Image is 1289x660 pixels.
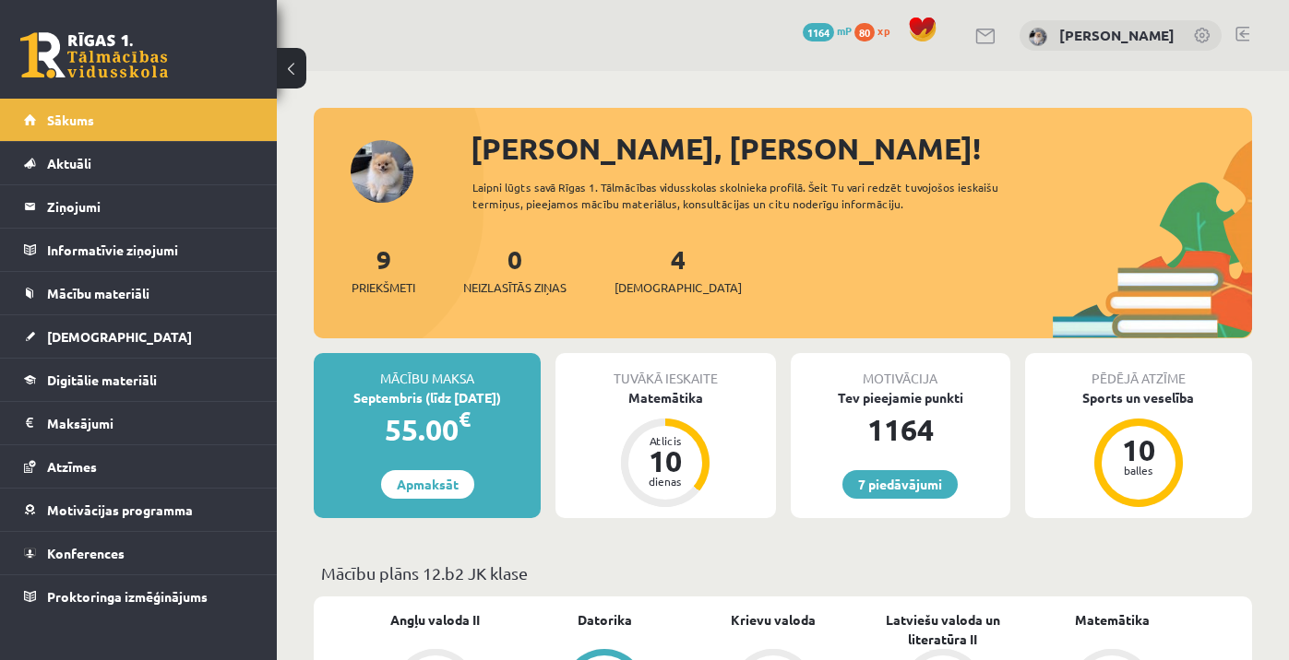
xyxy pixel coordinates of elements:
span: xp [877,23,889,38]
a: Aktuāli [24,142,254,184]
a: Datorika [578,610,632,630]
a: Atzīmes [24,445,254,488]
span: 80 [854,23,875,41]
legend: Maksājumi [47,402,254,444]
a: Ziņojumi [24,185,254,228]
a: Informatīvie ziņojumi [24,229,254,271]
div: balles [1111,465,1166,476]
a: Sports un veselība 10 balles [1025,388,1252,510]
span: [DEMOGRAPHIC_DATA] [615,278,742,297]
span: Neizlasītās ziņas [463,278,567,297]
legend: Ziņojumi [47,185,254,228]
div: Septembris (līdz [DATE]) [314,388,541,407]
span: € [459,406,471,432]
a: Konferences [24,532,254,574]
div: 10 [638,446,693,476]
a: [PERSON_NAME] [1059,26,1175,44]
div: Tev pieejamie punkti [791,388,1010,407]
div: [PERSON_NAME], [PERSON_NAME]! [471,126,1252,171]
legend: Informatīvie ziņojumi [47,229,254,271]
span: [DEMOGRAPHIC_DATA] [47,328,192,345]
a: Matemātika Atlicis 10 dienas [555,388,775,510]
a: Proktoringa izmēģinājums [24,575,254,618]
a: 80 xp [854,23,899,38]
div: Laipni lūgts savā Rīgas 1. Tālmācības vidusskolas skolnieka profilā. Šeit Tu vari redzēt tuvojošo... [472,179,1035,212]
span: Digitālie materiāli [47,371,157,388]
p: Mācību plāns 12.b2 JK klase [321,560,1245,585]
a: Sākums [24,99,254,141]
a: Krievu valoda [731,610,816,630]
img: Emīlija Kajaka [1029,28,1047,46]
div: Matemātika [555,388,775,407]
a: 9Priekšmeti [352,242,415,297]
div: 55.00 [314,407,541,452]
span: mP [837,23,852,38]
a: 4[DEMOGRAPHIC_DATA] [615,242,742,297]
a: Digitālie materiāli [24,359,254,401]
span: Mācību materiāli [47,285,149,301]
a: Apmaksāt [381,470,474,499]
a: Motivācijas programma [24,489,254,531]
a: 1164 mP [803,23,852,38]
span: Aktuāli [47,155,91,171]
div: 10 [1111,435,1166,465]
span: Konferences [47,545,125,561]
div: Motivācija [791,353,1010,388]
span: Proktoringa izmēģinājums [47,588,208,605]
a: 7 piedāvājumi [842,470,958,499]
span: Atzīmes [47,458,97,475]
div: Atlicis [638,435,693,446]
a: 0Neizlasītās ziņas [463,242,567,297]
a: Rīgas 1. Tālmācības vidusskola [20,32,168,78]
div: Tuvākā ieskaite [555,353,775,388]
a: Latviešu valoda un literatūra II [858,610,1027,649]
span: Motivācijas programma [47,501,193,518]
a: Mācību materiāli [24,272,254,314]
div: dienas [638,476,693,487]
div: Pēdējā atzīme [1025,353,1252,388]
span: Priekšmeti [352,278,415,297]
div: Mācību maksa [314,353,541,388]
a: [DEMOGRAPHIC_DATA] [24,315,254,358]
span: Sākums [47,112,94,128]
span: 1164 [803,23,834,41]
div: Sports un veselība [1025,388,1252,407]
div: 1164 [791,407,1010,452]
a: Matemātika [1075,610,1150,630]
a: Angļu valoda II [390,610,480,630]
a: Maksājumi [24,402,254,444]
